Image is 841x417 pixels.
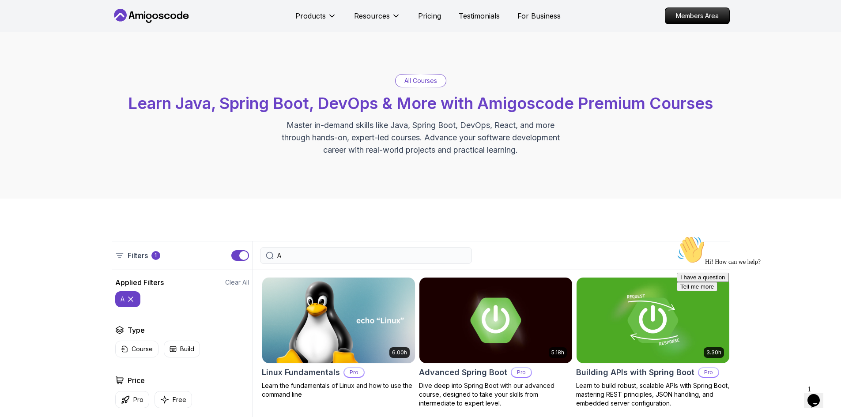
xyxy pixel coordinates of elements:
p: Build [180,345,194,353]
button: I have a question [4,41,56,50]
div: 👋Hi! How can we help?I have a questionTell me more [4,4,162,59]
h2: Type [128,325,145,335]
button: Products [295,11,336,28]
img: :wave: [4,4,32,32]
button: Course [115,341,158,357]
img: Building APIs with Spring Boot card [577,278,729,363]
p: Learn to build robust, scalable APIs with Spring Boot, mastering REST principles, JSON handling, ... [576,381,730,408]
a: Linux Fundamentals card6.00hLinux FundamentalsProLearn the fundamentals of Linux and how to use t... [262,277,415,399]
h2: Price [128,375,145,386]
h2: Building APIs with Spring Boot [576,366,694,379]
p: Resources [354,11,390,21]
h2: Linux Fundamentals [262,366,340,379]
p: Course [132,345,153,353]
p: Free [173,395,186,404]
button: Clear All [225,278,249,287]
p: Pro [512,368,531,377]
a: Testimonials [459,11,500,21]
p: Members Area [665,8,729,24]
p: 5.18h [551,349,564,356]
h2: Applied Filters [115,277,164,288]
button: Free [155,391,192,408]
p: Pro [133,395,143,404]
input: Search Java, React, Spring boot ... [277,251,466,260]
img: Linux Fundamentals card [262,278,415,363]
h2: Advanced Spring Boot [419,366,507,379]
p: 6.00h [392,349,407,356]
img: Advanced Spring Boot card [419,278,572,363]
p: Learn the fundamentals of Linux and how to use the command line [262,381,415,399]
a: Advanced Spring Boot card5.18hAdvanced Spring BootProDive deep into Spring Boot with our advanced... [419,277,573,408]
p: Dive deep into Spring Boot with our advanced course, designed to take your skills from intermedia... [419,381,573,408]
p: 1 [155,252,157,259]
a: For Business [517,11,561,21]
a: Pricing [418,11,441,21]
iframe: chat widget [673,232,832,377]
p: Master in-demand skills like Java, Spring Boot, DevOps, React, and more through hands-on, expert-... [272,119,569,156]
p: Products [295,11,326,21]
p: A [121,295,124,304]
button: Resources [354,11,400,28]
span: Learn Java, Spring Boot, DevOps & More with Amigoscode Premium Courses [128,94,713,113]
span: Hi! How can we help? [4,26,87,33]
p: Pro [344,368,364,377]
p: Filters [128,250,148,261]
button: Build [164,341,200,357]
iframe: chat widget [804,382,832,408]
button: Pro [115,391,149,408]
button: A [115,291,140,307]
p: All Courses [404,76,437,85]
a: Building APIs with Spring Boot card3.30hBuilding APIs with Spring BootProLearn to build robust, s... [576,277,730,408]
a: Members Area [665,8,730,24]
button: Tell me more [4,50,44,59]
